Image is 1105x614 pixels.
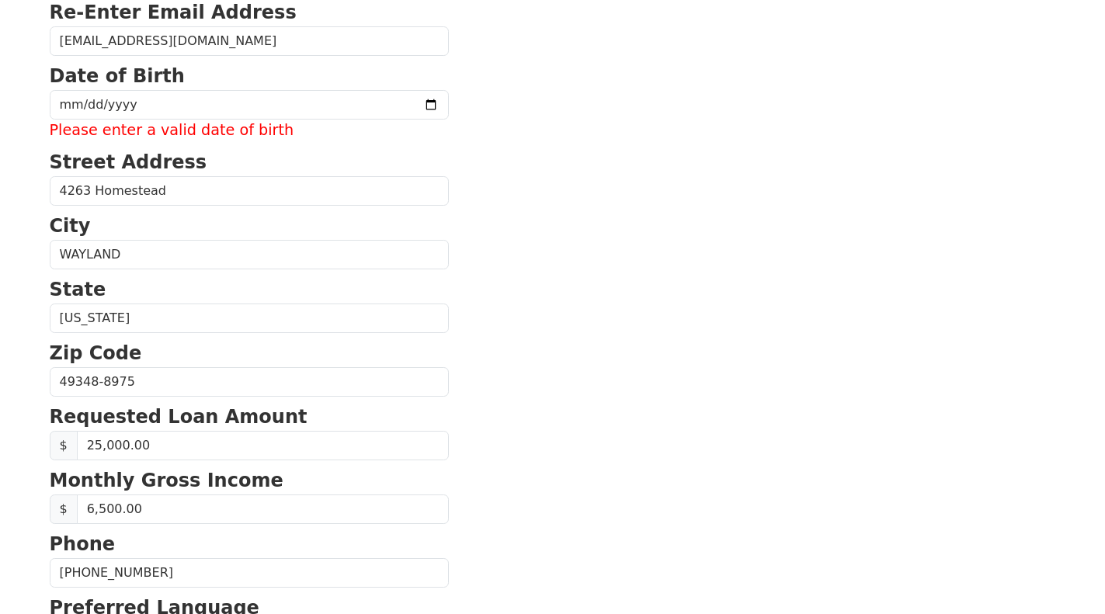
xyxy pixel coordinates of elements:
[50,215,91,237] strong: City
[50,240,449,269] input: City
[50,176,449,206] input: Street Address
[50,406,308,428] strong: Requested Loan Amount
[77,431,449,460] input: Requested Loan Amount
[50,151,207,173] strong: Street Address
[50,558,449,588] input: Phone
[50,467,449,494] p: Monthly Gross Income
[50,494,78,524] span: $
[50,65,185,87] strong: Date of Birth
[50,279,106,300] strong: State
[50,120,449,142] label: Please enter a valid date of birth
[77,494,449,524] input: Monthly Gross Income
[50,431,78,460] span: $
[50,367,449,397] input: Zip Code
[50,533,116,555] strong: Phone
[50,2,297,23] strong: Re-Enter Email Address
[50,342,142,364] strong: Zip Code
[50,26,449,56] input: Re-Enter Email Address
